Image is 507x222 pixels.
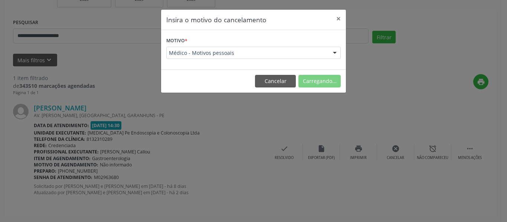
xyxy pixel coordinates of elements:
[298,75,341,87] button: Carregando...
[331,10,346,28] button: Close
[166,15,266,24] h5: Insira o motivo do cancelamento
[166,35,187,47] label: Motivo
[169,49,326,57] span: Médico - Motivos pessoais
[255,75,296,87] button: Cancelar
